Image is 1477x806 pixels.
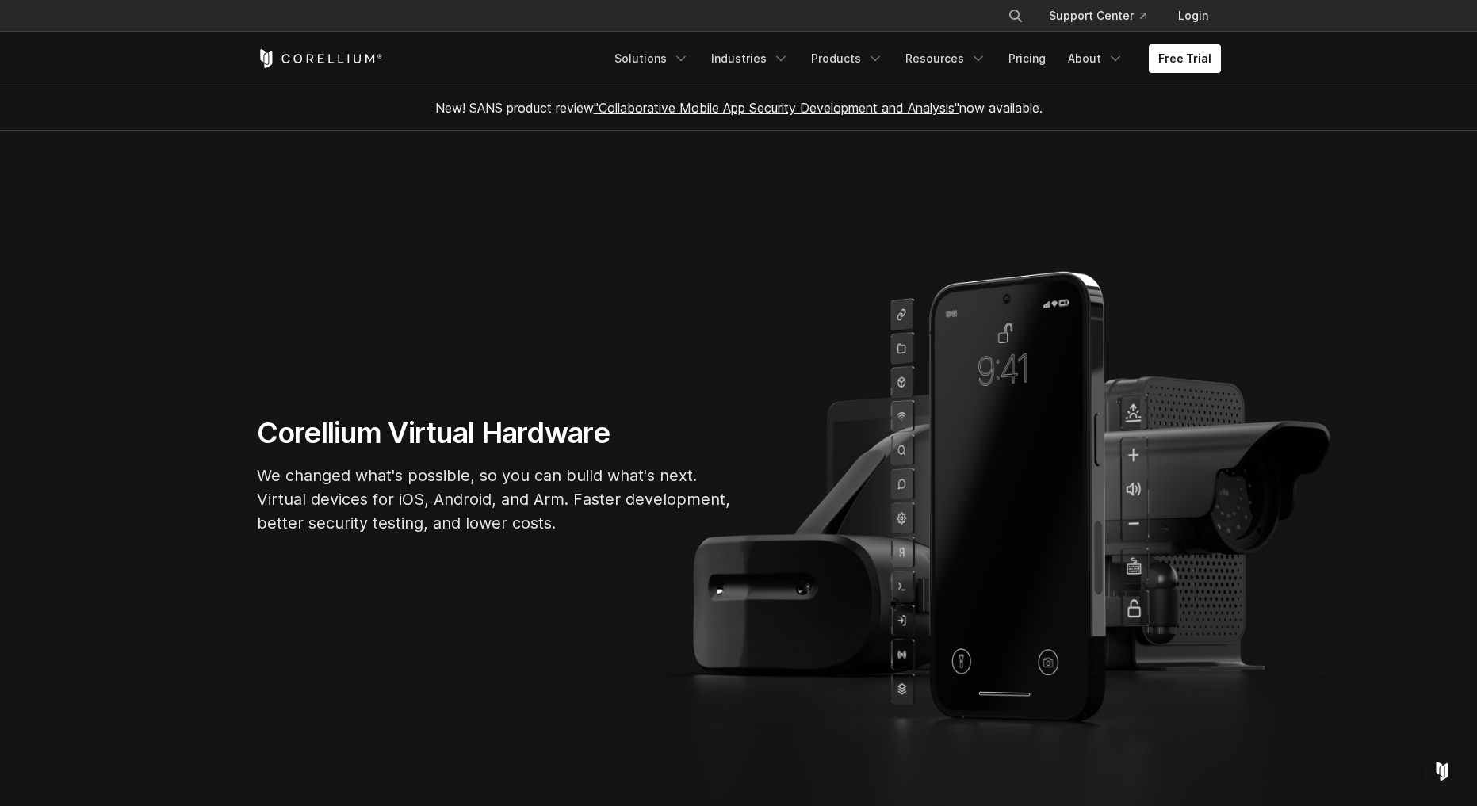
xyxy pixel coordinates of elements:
[594,100,959,116] a: "Collaborative Mobile App Security Development and Analysis"
[802,44,893,73] a: Products
[605,44,1221,73] div: Navigation Menu
[989,2,1221,30] div: Navigation Menu
[1149,44,1221,73] a: Free Trial
[702,44,798,73] a: Industries
[896,44,996,73] a: Resources
[1036,2,1159,30] a: Support Center
[605,44,698,73] a: Solutions
[1165,2,1221,30] a: Login
[257,49,383,68] a: Corellium Home
[1423,752,1461,790] div: Open Intercom Messenger
[257,464,733,535] p: We changed what's possible, so you can build what's next. Virtual devices for iOS, Android, and A...
[257,415,733,451] h1: Corellium Virtual Hardware
[999,44,1055,73] a: Pricing
[1001,2,1030,30] button: Search
[435,100,1043,116] span: New! SANS product review now available.
[1058,44,1133,73] a: About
